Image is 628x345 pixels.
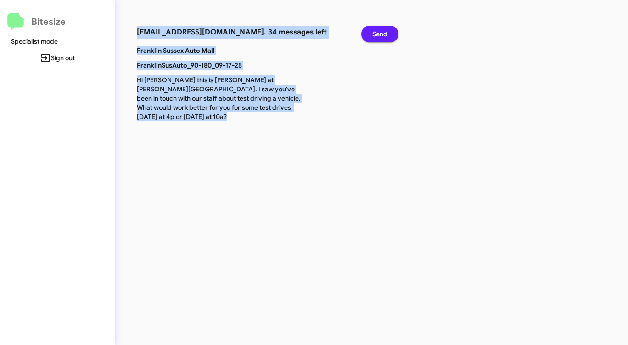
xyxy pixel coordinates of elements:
button: Send [361,26,398,42]
p: Hi [PERSON_NAME] this is [PERSON_NAME] at [PERSON_NAME][GEOGRAPHIC_DATA]. I saw you've been in to... [130,75,309,121]
span: Send [372,26,387,42]
b: Franklin Sussex Auto Mall [137,46,215,55]
b: FranklinSusAuto_90-180_09-17-25 [137,61,242,69]
h3: [EMAIL_ADDRESS][DOMAIN_NAME]. 34 messages left [137,26,348,39]
a: Bitesize [7,13,66,31]
span: Sign out [7,50,107,66]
